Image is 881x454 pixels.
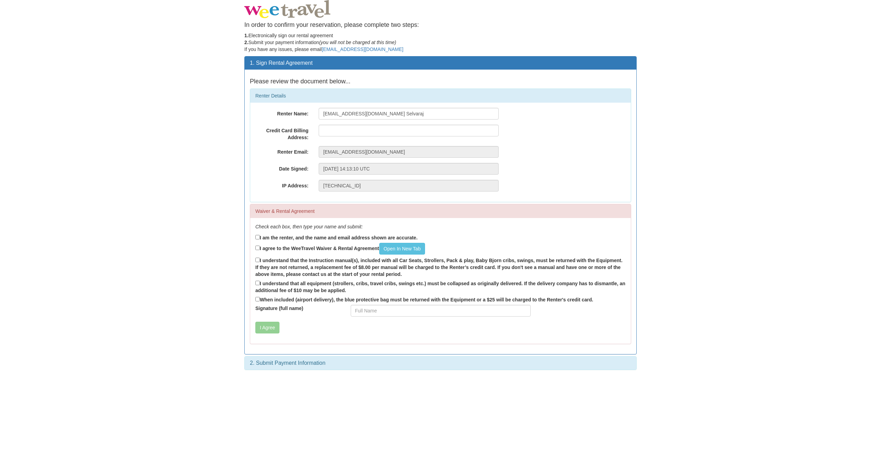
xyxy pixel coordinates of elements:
[244,33,248,38] strong: 1.
[255,246,260,250] input: I agree to the WeeTravel Waiver & Rental AgreementOpen In New Tab
[255,235,260,239] input: I am the renter, and the name and email address shown are accurate.
[250,89,631,103] div: Renter Details
[250,360,631,366] h3: 2. Submit Payment Information
[255,234,417,241] label: I am the renter, and the name and email address shown are accurate.
[255,243,425,255] label: I agree to the WeeTravel Waiver & Rental Agreement
[255,279,626,294] label: I understand that all equipment (strollers, cribs, travel cribs, swings etc.) must be collapsed a...
[322,47,403,52] a: [EMAIL_ADDRESS][DOMAIN_NAME]
[244,22,637,29] h4: In order to confirm your reservation, please complete two steps:
[255,258,260,262] input: I understand that the Instruction manual(s), included with all Car Seats, Strollers, Pack & play,...
[250,78,631,85] h4: Please review the document below...
[250,305,346,312] label: Signature (full name)
[244,40,248,45] strong: 2.
[244,32,637,53] p: Electronically sign our rental agreement Submit your payment information If you have any issues, ...
[255,297,260,301] input: When included (airport delivery), the blue protective bag must be returned with the Equipment or ...
[255,281,260,285] input: I understand that all equipment (strollers, cribs, travel cribs, swings etc.) must be collapsed a...
[255,296,593,303] label: When included (airport delivery), the blue protective bag must be returned with the Equipment or ...
[319,40,396,45] em: (you will not be charged at this time)
[255,322,279,333] button: I Agree
[351,305,531,317] input: Full Name
[250,180,314,189] label: IP Address:
[250,146,314,155] label: Renter Email:
[255,256,626,278] label: I understand that the Instruction manual(s), included with all Car Seats, Strollers, Pack & play,...
[250,204,631,218] div: Waiver & Rental Agreement
[255,224,363,229] em: Check each box, then type your name and submit:
[250,125,314,141] label: Credit Card Billing Address:
[250,108,314,117] label: Renter Name:
[379,243,425,255] a: Open In New Tab
[250,163,314,172] label: Date Signed:
[250,60,631,66] h3: 1. Sign Rental Agreement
